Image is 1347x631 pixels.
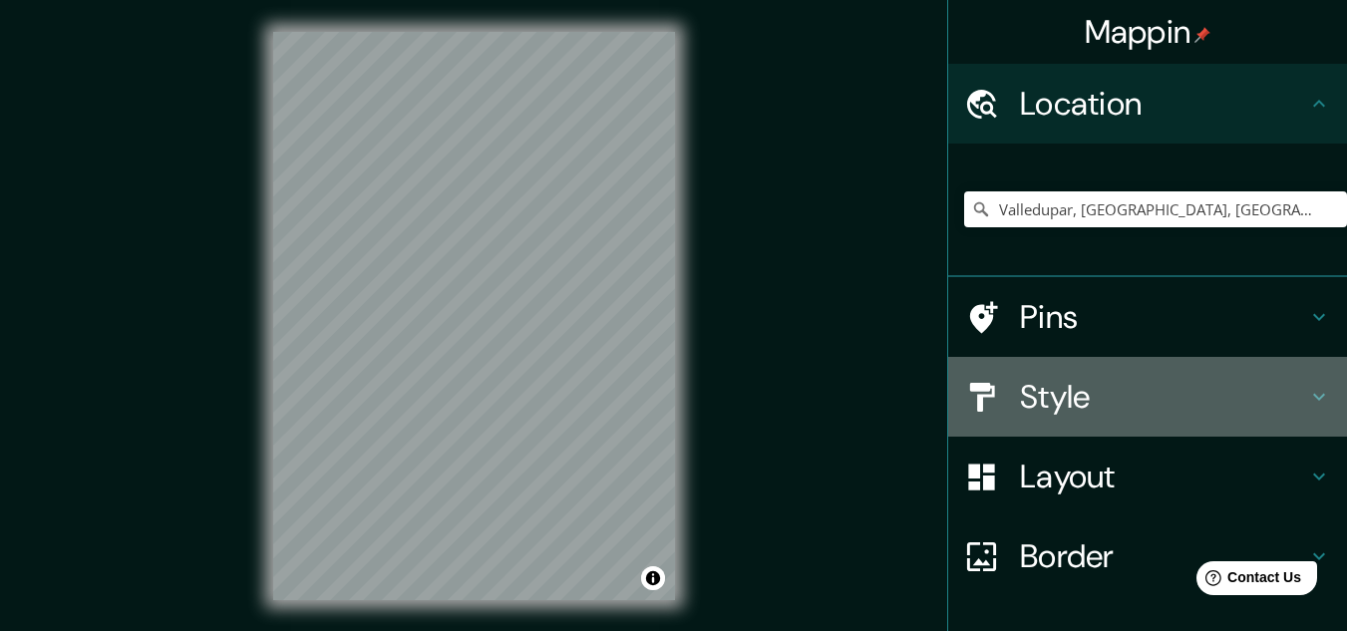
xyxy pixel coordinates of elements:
h4: Style [1020,377,1307,417]
iframe: Help widget launcher [1170,553,1325,609]
h4: Layout [1020,457,1307,496]
div: Layout [948,437,1347,516]
div: Pins [948,277,1347,357]
h4: Pins [1020,297,1307,337]
input: Pick your city or area [964,191,1347,227]
h4: Mappin [1085,12,1211,52]
div: Location [948,64,1347,144]
img: pin-icon.png [1194,27,1210,43]
h4: Border [1020,536,1307,576]
h4: Location [1020,84,1307,124]
canvas: Map [273,32,675,600]
button: Toggle attribution [641,566,665,590]
div: Border [948,516,1347,596]
div: Style [948,357,1347,437]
